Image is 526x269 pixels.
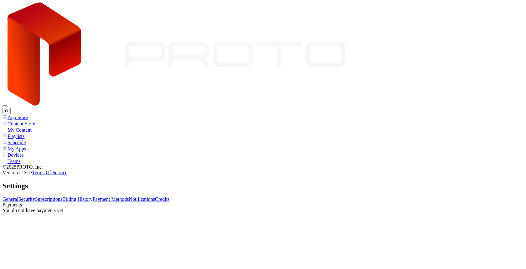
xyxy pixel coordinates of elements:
a: Playlists [3,133,523,139]
a: My Content [3,127,523,133]
button: O [3,108,11,114]
div: You do not have payments yet [3,208,523,213]
span: Version 1.13.1 • [3,170,32,175]
a: App Store [3,114,523,120]
a: Payment Methods [93,196,129,202]
a: General [3,196,18,202]
a: Security [18,196,35,202]
a: Terms Of Service [32,170,68,175]
a: My Apps [3,145,523,152]
a: Teams [3,158,523,164]
h2: Settings [3,182,523,190]
a: Devices [3,152,523,158]
a: Schedule [3,139,523,145]
a: Notifications [129,196,155,202]
a: Billing History [62,196,92,202]
a: Credits [155,196,169,202]
a: Subscriptions [35,196,62,202]
div: © 2025 PROTO, Inc. [3,164,523,170]
a: Content Store [3,120,523,127]
div: Payments [3,202,523,208]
